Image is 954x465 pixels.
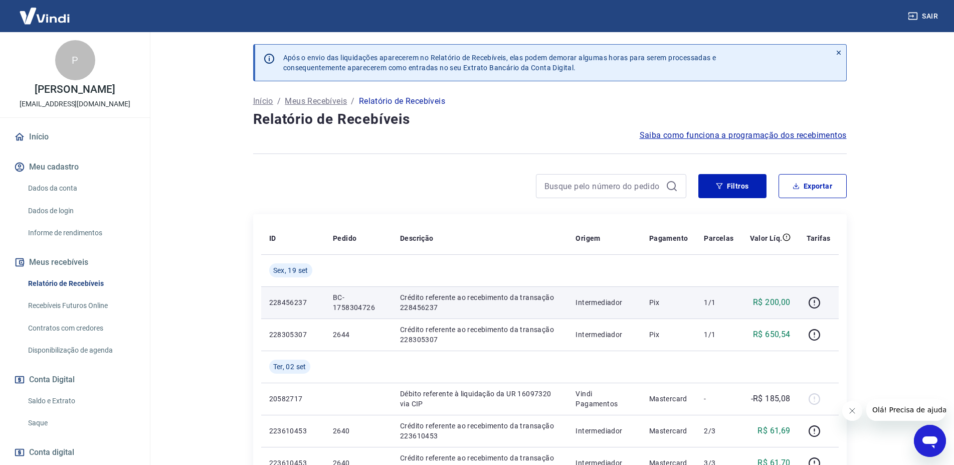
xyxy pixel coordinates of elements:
[640,129,847,141] a: Saiba como funciona a programação dos recebimentos
[20,99,130,109] p: [EMAIL_ADDRESS][DOMAIN_NAME]
[842,401,862,421] iframe: Fechar mensagem
[12,1,77,31] img: Vindi
[253,109,847,129] h4: Relatório de Recebíveis
[24,391,138,411] a: Saldo e Extrato
[400,389,560,409] p: Débito referente à liquidação da UR 16097320 via CIP
[649,394,688,404] p: Mastercard
[24,201,138,221] a: Dados de login
[576,297,633,307] p: Intermediador
[866,399,946,421] iframe: Mensagem da empresa
[269,233,276,243] p: ID
[704,297,733,307] p: 1/1
[273,265,308,275] span: Sex, 19 set
[649,330,688,340] p: Pix
[12,126,138,148] a: Início
[544,179,662,194] input: Busque pelo número do pedido
[779,174,847,198] button: Exportar
[576,426,633,436] p: Intermediador
[253,95,273,107] a: Início
[269,426,317,436] p: 223610453
[24,318,138,339] a: Contratos com credores
[576,389,633,409] p: Vindi Pagamentos
[277,95,281,107] p: /
[273,362,306,372] span: Ter, 02 set
[757,425,790,437] p: R$ 61,69
[24,178,138,199] a: Dados da conta
[333,426,384,436] p: 2640
[649,297,688,307] p: Pix
[285,95,347,107] a: Meus Recebíveis
[704,394,733,404] p: -
[269,330,317,340] p: 228305307
[906,7,942,26] button: Sair
[12,251,138,273] button: Meus recebíveis
[24,273,138,294] a: Relatório de Recebíveis
[6,7,84,15] span: Olá! Precisa de ajuda?
[333,292,384,313] p: BC-1758304726
[55,40,95,80] div: P
[914,425,946,457] iframe: Botão para abrir a janela de mensagens
[753,329,791,341] p: R$ 650,54
[704,330,733,340] p: 1/1
[24,223,138,243] a: Informe de rendimentos
[649,426,688,436] p: Mastercard
[35,84,115,95] p: [PERSON_NAME]
[269,394,317,404] p: 20582717
[400,292,560,313] p: Crédito referente ao recebimento da transação 228456237
[29,445,74,459] span: Conta digital
[12,156,138,178] button: Meu cadastro
[704,233,733,243] p: Parcelas
[698,174,767,198] button: Filtros
[24,340,138,361] a: Disponibilização de agenda
[751,393,791,405] p: -R$ 185,08
[649,233,688,243] p: Pagamento
[24,295,138,316] a: Recebíveis Futuros Online
[400,421,560,441] p: Crédito referente ao recebimento da transação 223610453
[333,330,384,340] p: 2644
[400,325,560,345] p: Crédito referente ao recebimento da transação 228305307
[400,233,434,243] p: Descrição
[351,95,354,107] p: /
[807,233,831,243] p: Tarifas
[753,296,791,308] p: R$ 200,00
[576,330,633,340] p: Intermediador
[576,233,600,243] p: Origem
[24,413,138,433] a: Saque
[333,233,356,243] p: Pedido
[283,53,716,73] p: Após o envio das liquidações aparecerem no Relatório de Recebíveis, elas podem demorar algumas ho...
[704,426,733,436] p: 2/3
[12,441,138,463] a: Conta digital
[750,233,783,243] p: Valor Líq.
[269,297,317,307] p: 228456237
[12,369,138,391] button: Conta Digital
[359,95,445,107] p: Relatório de Recebíveis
